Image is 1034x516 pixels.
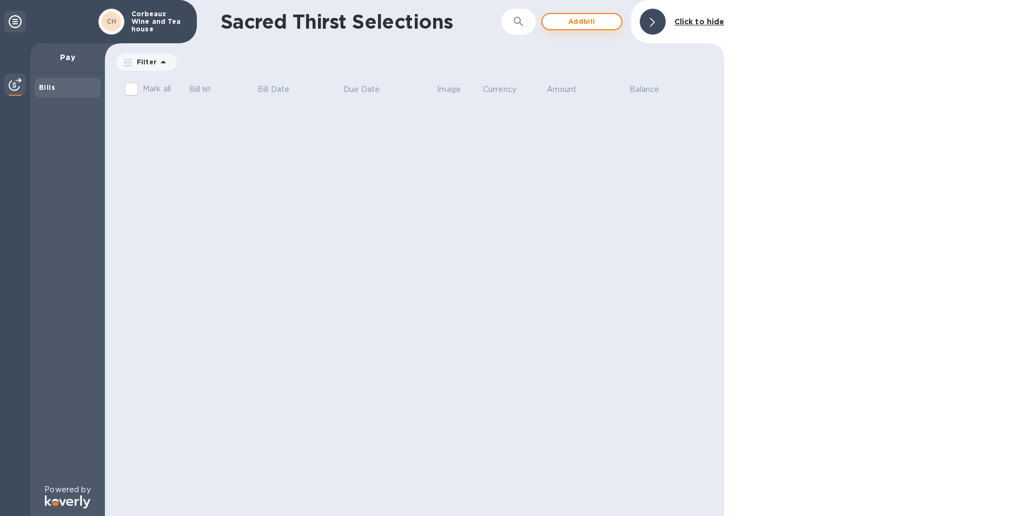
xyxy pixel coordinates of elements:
[189,84,211,95] p: Bill №
[257,84,303,95] span: Bill Date
[674,17,725,26] b: Click to hide
[143,83,171,95] p: Mark all
[437,84,461,95] p: Image
[343,84,380,95] p: Due Date
[131,10,185,33] p: Corbeaux Wine and Tea house
[45,495,90,508] img: Logo
[107,17,117,25] b: CH
[343,84,394,95] span: Due Date
[221,10,501,33] h1: Sacred Thirst Selections
[39,52,96,63] p: Pay
[629,84,674,95] span: Balance
[44,484,90,495] p: Powered by
[483,84,516,95] p: Currency
[541,13,622,30] button: Addbill
[189,84,226,95] span: Bill №
[132,57,157,67] p: Filter
[547,84,591,95] span: Amount
[629,84,660,95] p: Balance
[551,15,613,28] span: Add bill
[547,84,577,95] p: Amount
[39,83,55,91] b: Bills
[257,84,289,95] p: Bill Date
